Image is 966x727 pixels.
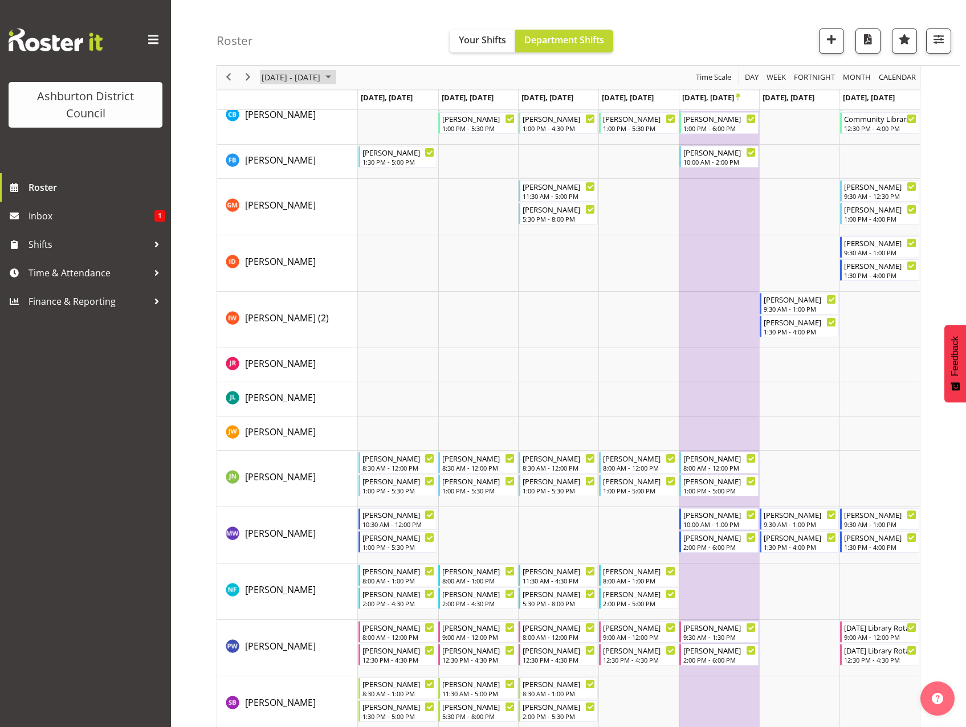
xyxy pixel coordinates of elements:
div: 9:30 AM - 1:00 PM [844,520,916,529]
div: 8:30 AM - 12:00 PM [523,463,595,472]
div: 9:30 AM - 1:00 PM [764,520,836,529]
div: [PERSON_NAME] [764,316,836,328]
div: Isaac Dunne"s event - Isaac Dunne Begin From Sunday, October 26, 2025 at 9:30:00 AM GMT+13:00 End... [840,236,919,258]
div: [PERSON_NAME] [442,565,515,577]
div: Nicky Farrell-Tully"s event - Nicky Farrell-Tully Begin From Thursday, October 23, 2025 at 8:00:0... [599,565,678,586]
div: Matthew Wong"s event - Matthew Wong Begin From Sunday, October 26, 2025 at 9:30:00 AM GMT+13:00 E... [840,508,919,530]
div: [DATE] Library Rotation [844,644,916,656]
div: Phoebe Wang"s event - Phoebe Wang Begin From Friday, October 24, 2025 at 2:00:00 PM GMT+13:00 End... [679,644,759,665]
div: 2:00 PM - 5:30 PM [523,712,595,721]
div: Jonathan Nixon"s event - Jonathan Nixon Begin From Wednesday, October 22, 2025 at 8:30:00 AM GMT+... [519,452,598,473]
div: 1:00 PM - 5:30 PM [442,124,515,133]
div: 1:00 PM - 6:00 PM [683,124,756,133]
a: [PERSON_NAME] [245,255,316,268]
div: Stacey Broadbent"s event - Stacey Broadbent Begin From Monday, October 20, 2025 at 1:30:00 PM GMT... [358,700,438,722]
div: 1:00 PM - 5:30 PM [523,486,595,495]
button: Timeline Month [841,71,873,85]
div: [PERSON_NAME] [844,509,916,520]
div: 1:00 PM - 5:00 PM [683,486,756,495]
div: [PERSON_NAME] [362,475,435,487]
div: [PERSON_NAME] [362,644,435,656]
a: [PERSON_NAME] (2) [245,311,329,325]
div: 2:00 PM - 6:00 PM [683,542,756,552]
div: [PERSON_NAME] [603,475,675,487]
div: 10:00 AM - 2:00 PM [683,157,756,166]
div: Ashburton District Council [20,88,151,122]
div: [PERSON_NAME] [523,113,595,124]
span: Feedback [950,336,960,376]
div: [PERSON_NAME] [523,203,595,215]
div: 8:00 AM - 1:00 PM [362,576,435,585]
button: Fortnight [792,71,837,85]
div: [PERSON_NAME] [442,644,515,656]
div: 12:30 PM - 4:30 PM [844,655,916,664]
div: Stacey Broadbent"s event - Stacey Broadbent Begin From Tuesday, October 21, 2025 at 11:30:00 AM G... [438,677,517,699]
td: Isabel Wang (2) resource [217,292,358,348]
button: Department Shifts [515,30,613,52]
div: 2:00 PM - 4:30 PM [442,599,515,608]
div: Stacey Broadbent"s event - Stacey Broadbent Begin From Tuesday, October 21, 2025 at 5:30:00 PM GM... [438,700,517,722]
div: [PERSON_NAME] [523,701,595,712]
span: [PERSON_NAME] [245,154,316,166]
span: [DATE], [DATE] [361,92,413,103]
div: 12:30 PM - 4:00 PM [844,124,916,133]
span: [PERSON_NAME] [245,527,316,540]
span: [PERSON_NAME] [245,357,316,370]
div: next period [238,66,258,89]
div: 2:00 PM - 6:00 PM [683,655,756,664]
div: Matthew Wong"s event - Matthew Wong Begin From Monday, October 20, 2025 at 10:30:00 AM GMT+13:00 ... [358,508,438,530]
span: [DATE], [DATE] [521,92,573,103]
span: [DATE], [DATE] [602,92,654,103]
div: Nicky Farrell-Tully"s event - Nicky Farrell-Tully Begin From Monday, October 20, 2025 at 2:00:00 ... [358,587,438,609]
div: 9:00 AM - 12:00 PM [844,632,916,642]
button: Previous [221,71,237,85]
div: Jonathan Nixon"s event - Jonathan Nixon Begin From Thursday, October 23, 2025 at 8:00:00 AM GMT+1... [599,452,678,473]
span: Fortnight [793,71,836,85]
div: Matthew Wong"s event - Matthew Wong Begin From Saturday, October 25, 2025 at 9:30:00 AM GMT+13:00... [760,508,839,530]
div: [PERSON_NAME] [683,509,756,520]
div: [PERSON_NAME] [442,701,515,712]
div: Gabriela Marilla"s event - Gabriella Marilla Begin From Wednesday, October 22, 2025 at 11:30:00 A... [519,180,598,202]
a: [PERSON_NAME] [245,583,316,597]
div: Celeste Bennett"s event - Celeste Bennett Begin From Tuesday, October 21, 2025 at 1:00:00 PM GMT+... [438,112,517,134]
button: Time Scale [694,71,733,85]
div: [PERSON_NAME] [362,452,435,464]
div: Celeste Bennett"s event - Celeste Bennett Begin From Thursday, October 23, 2025 at 1:00:00 PM GMT... [599,112,678,134]
div: 12:30 PM - 4:30 PM [442,655,515,664]
div: [PERSON_NAME] [603,565,675,577]
div: 8:00 AM - 12:00 PM [603,463,675,472]
div: 11:30 AM - 4:30 PM [523,576,595,585]
div: Phoebe Wang"s event - Phoebe Wang Begin From Friday, October 24, 2025 at 9:30:00 AM GMT+13:00 End... [679,621,759,643]
button: Add a new shift [819,28,844,54]
span: Inbox [28,207,154,224]
td: Feturi Brown resource [217,145,358,179]
div: 1:00 PM - 4:30 PM [523,124,595,133]
div: [DATE] Library Rotation [844,622,916,633]
div: 8:30 AM - 1:00 PM [362,689,435,698]
div: 11:30 AM - 5:00 PM [442,689,515,698]
div: [PERSON_NAME] [603,113,675,124]
div: [PERSON_NAME] [523,181,595,192]
div: 1:00 PM - 5:30 PM [362,542,435,552]
div: [PERSON_NAME] [442,678,515,689]
div: 12:30 PM - 4:30 PM [523,655,595,664]
div: [PERSON_NAME] [442,113,515,124]
div: [PERSON_NAME] [683,146,756,158]
div: Gabriela Marilla"s event - Gabriela Marilla Begin From Sunday, October 26, 2025 at 1:00:00 PM GMT... [840,203,919,224]
div: 10:00 AM - 1:00 PM [683,520,756,529]
span: calendar [878,71,917,85]
a: [PERSON_NAME] [245,526,316,540]
div: Stacey Broadbent"s event - Stacey Broadbent Begin From Wednesday, October 22, 2025 at 8:30:00 AM ... [519,677,598,699]
div: Matthew Wong"s event - Matthew Wong Begin From Friday, October 24, 2025 at 10:00:00 AM GMT+13:00 ... [679,508,759,530]
a: [PERSON_NAME] [245,639,316,653]
div: Phoebe Wang"s event - Phoebe Wang Begin From Monday, October 20, 2025 at 12:30:00 PM GMT+13:00 En... [358,644,438,665]
span: [DATE], [DATE] [843,92,895,103]
a: [PERSON_NAME] [245,391,316,405]
span: 1 [154,210,165,222]
div: Jonathan Nixon"s event - Jonathan Nixon Begin From Thursday, October 23, 2025 at 1:00:00 PM GMT+1... [599,475,678,496]
span: Time & Attendance [28,264,148,281]
div: Feturi Brown"s event - Feturi Brown Begin From Friday, October 24, 2025 at 10:00:00 AM GMT+13:00 ... [679,146,759,168]
div: Phoebe Wang"s event - Phoebe Wang Begin From Tuesday, October 21, 2025 at 9:00:00 AM GMT+13:00 En... [438,621,517,643]
div: [PERSON_NAME] [523,588,595,599]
